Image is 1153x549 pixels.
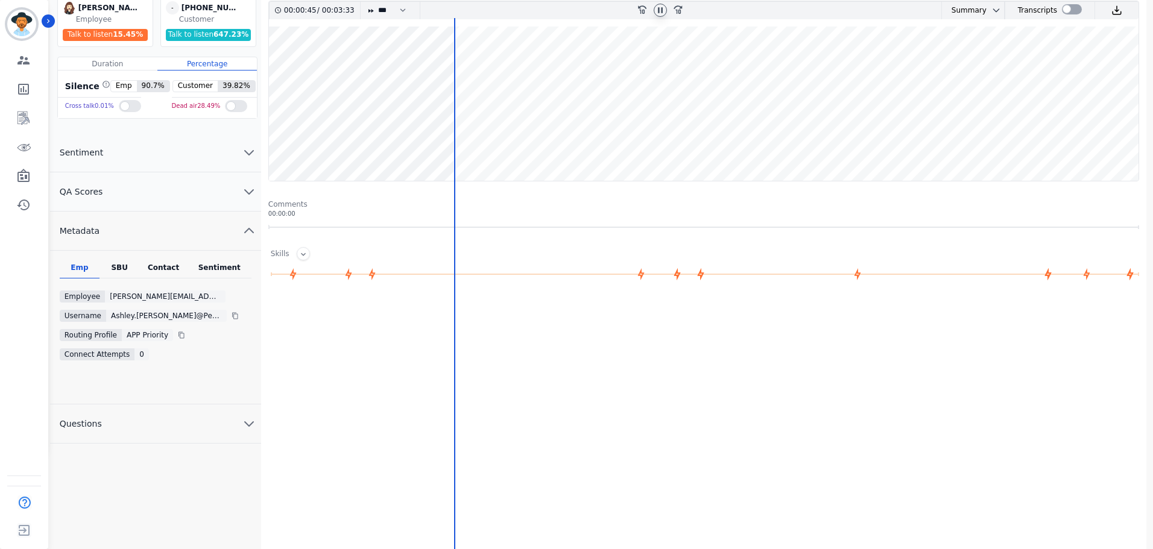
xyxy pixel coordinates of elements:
[991,5,1001,15] svg: chevron down
[218,81,255,92] span: 39.82 %
[242,416,256,431] svg: chevron down
[78,1,139,14] div: [PERSON_NAME][EMAIL_ADDRESS][PERSON_NAME][DOMAIN_NAME]
[111,81,137,92] span: Emp
[1018,2,1057,19] div: Transcripts
[139,263,188,278] div: Contact
[122,329,173,341] div: APP Priority
[242,224,256,238] svg: chevron up
[50,225,109,237] span: Metadata
[179,14,253,24] div: Customer
[50,212,261,251] button: Metadata chevron up
[942,2,987,19] div: Summary
[50,404,261,444] button: Questions chevron down
[60,263,100,278] div: Emp
[60,290,105,303] div: Employee
[60,310,106,322] div: Username
[213,30,248,39] span: 647.23 %
[50,186,113,198] span: QA Scores
[63,29,148,41] div: Talk to listen
[60,329,122,341] div: Routing Profile
[268,209,1139,218] div: 00:00:00
[1111,5,1122,16] img: download audio
[100,263,139,278] div: SBU
[134,348,149,360] div: 0
[137,81,169,92] span: 90.7 %
[987,5,1001,15] button: chevron down
[182,1,242,14] div: [PHONE_NUMBER]
[76,14,150,24] div: Employee
[50,418,112,430] span: Questions
[63,80,110,92] div: Silence
[320,2,353,19] div: 00:03:33
[7,10,36,39] img: Bordered avatar
[50,133,261,172] button: Sentiment chevron down
[284,2,317,19] div: 00:00:45
[50,146,113,158] span: Sentiment
[172,98,221,115] div: Dead air 28.49 %
[58,57,157,71] div: Duration
[106,310,227,322] div: ashley.[PERSON_NAME]@permaplate.com099204e2-51b3-11ee-843c-709685a97063
[50,172,261,212] button: QA Scores chevron down
[188,263,251,278] div: Sentiment
[105,290,226,303] div: [PERSON_NAME][EMAIL_ADDRESS][PERSON_NAME][DOMAIN_NAME]
[60,348,135,360] div: Connect Attempts
[271,249,289,260] div: Skills
[173,81,218,92] span: Customer
[157,57,257,71] div: Percentage
[166,1,179,14] span: -
[284,2,358,19] div: /
[242,184,256,199] svg: chevron down
[113,30,143,39] span: 15.45 %
[242,145,256,160] svg: chevron down
[166,29,251,41] div: Talk to listen
[65,98,114,115] div: Cross talk 0.01 %
[268,199,1139,209] div: Comments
